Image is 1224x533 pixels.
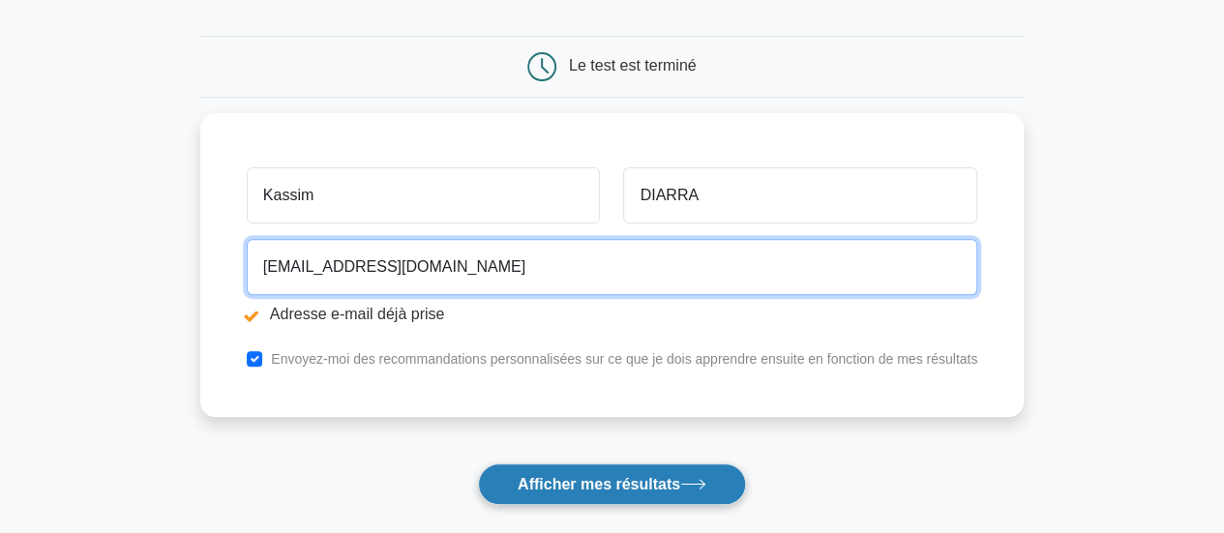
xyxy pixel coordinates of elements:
[271,351,977,367] font: Envoyez-moi des recommandations personnalisées sur ce que je dois apprendre ensuite en fonction d...
[569,57,697,74] font: Le test est terminé
[478,463,746,505] button: Afficher mes résultats
[247,167,601,223] input: Prénom
[623,167,977,223] input: Nom de famille
[270,306,445,322] font: Adresse e-mail déjà prise
[518,476,680,492] font: Afficher mes résultats
[247,239,977,295] input: E-mail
